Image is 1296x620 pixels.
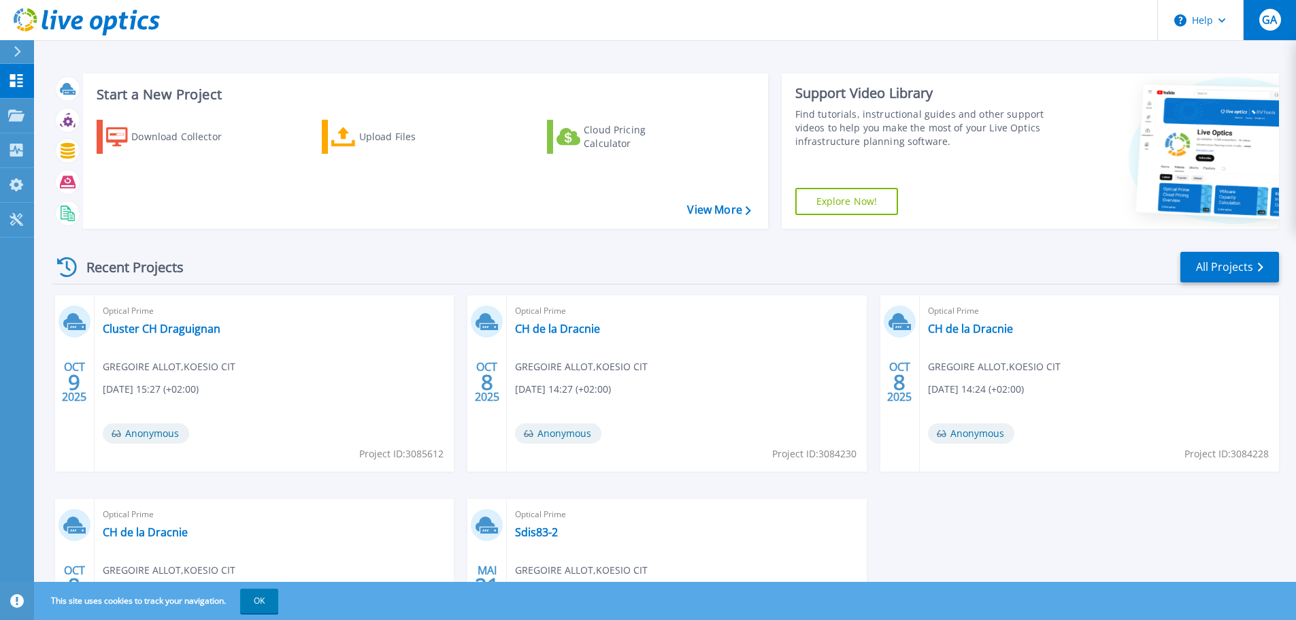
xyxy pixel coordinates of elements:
span: 8 [481,376,493,388]
div: Download Collector [131,123,240,150]
span: [DATE] 14:27 (+02:00) [515,382,611,397]
span: Project ID: 3085612 [359,446,444,461]
h3: Start a New Project [97,87,750,102]
div: OCT 2025 [886,357,912,407]
a: CH de la Dracnie [928,322,1013,336]
span: GREGOIRE ALLOT , KOESIO CIT [103,563,235,578]
span: Anonymous [103,423,189,444]
span: Optical Prime [103,507,446,522]
span: [DATE] 14:24 (+02:00) [928,382,1024,397]
div: Recent Projects [52,250,202,284]
div: Support Video Library [795,84,1049,102]
span: GREGOIRE ALLOT , KOESIO CIT [103,359,235,374]
span: Optical Prime [515,507,858,522]
a: Cloud Pricing Calculator [547,120,699,154]
span: GA [1262,14,1277,25]
a: All Projects [1180,252,1279,282]
a: View More [687,203,750,216]
span: Optical Prime [515,304,858,319]
div: OCT 2025 [474,357,500,407]
a: Upload Files [322,120,473,154]
a: Cluster CH Draguignan [103,322,220,336]
div: OCT 2025 [61,561,87,610]
span: GREGOIRE ALLOT , KOESIO CIT [515,563,648,578]
div: Cloud Pricing Calculator [584,123,693,150]
a: Download Collector [97,120,248,154]
div: Upload Files [359,123,468,150]
div: MAI 2025 [474,561,500,610]
div: Find tutorials, instructional guides and other support videos to help you make the most of your L... [795,108,1049,148]
span: Project ID: 3084230 [772,446,857,461]
button: OK [240,589,278,613]
span: This site uses cookies to track your navigation. [37,589,278,613]
a: Explore Now! [795,188,899,215]
a: CH de la Dracnie [103,525,188,539]
span: 8 [893,376,905,388]
span: Anonymous [928,423,1014,444]
span: 8 [68,580,80,591]
span: GREGOIRE ALLOT , KOESIO CIT [928,359,1061,374]
span: Anonymous [515,423,601,444]
span: Optical Prime [103,304,446,319]
span: 21 [475,580,499,591]
span: Optical Prime [928,304,1271,319]
span: GREGOIRE ALLOT , KOESIO CIT [515,359,648,374]
a: Sdis83-2 [515,525,558,539]
span: Project ID: 3084228 [1184,446,1269,461]
span: [DATE] 15:27 (+02:00) [103,382,199,397]
a: CH de la Dracnie [515,322,600,336]
span: 9 [68,376,80,388]
div: OCT 2025 [61,357,87,407]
